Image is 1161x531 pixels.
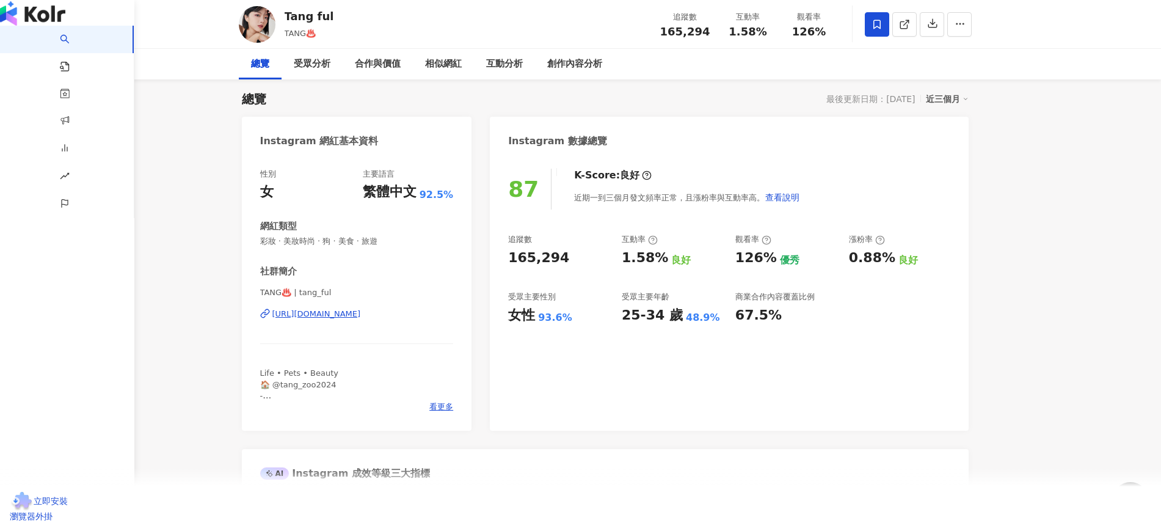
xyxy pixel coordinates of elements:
span: 看更多 [429,401,453,412]
div: 優秀 [780,254,799,267]
div: 87 [508,177,539,202]
span: 查看說明 [765,192,799,202]
div: 觀看率 [735,234,771,245]
div: 良好 [671,254,691,267]
div: 商業合作內容覆蓋比例 [735,291,815,302]
div: 126% [735,249,777,268]
span: rise [60,164,70,191]
div: 良好 [898,254,918,267]
div: 93.6% [538,311,572,324]
div: 創作內容分析 [547,57,602,71]
div: 近期一到三個月發文頻率正常，且漲粉率與互動率高。 [574,185,800,210]
div: 最後更新日期：[DATE] [826,94,915,104]
a: search [60,26,84,73]
div: 漲粉率 [849,234,885,245]
span: 1.58% [729,26,766,38]
span: 彩妝 · 美妝時尚 · 狗 · 美食 · 旅遊 [260,236,454,247]
div: Instagram 網紅基本資料 [260,134,379,148]
div: 25-34 歲 [622,306,683,325]
div: Instagram 數據總覽 [508,134,607,148]
div: 追蹤數 [508,234,532,245]
div: 受眾主要性別 [508,291,556,302]
div: 0.88% [849,249,895,268]
span: 126% [792,26,826,38]
a: [URL][DOMAIN_NAME] [260,309,454,320]
div: 性別 [260,169,276,180]
div: [URL][DOMAIN_NAME] [272,309,361,320]
div: 近三個月 [926,91,969,107]
div: Tang ful [285,9,334,24]
div: 受眾分析 [294,57,330,71]
span: TANG♨️ [285,29,316,38]
div: 1.58% [622,249,668,268]
span: Life • Pets • Beauty 🏠 @tang_zoo2024 - Youtube/小紅書/TikTok mail：[EMAIL_ADDRESS][DOMAIN_NAME] 合作請來信... [260,368,424,455]
div: 繁體中文 [363,183,417,202]
div: 主要語言 [363,169,395,180]
div: 總覽 [242,90,266,108]
div: 網紅類型 [260,220,297,233]
div: 67.5% [735,306,782,325]
span: 立即安裝 瀏覽器外掛 [10,496,68,521]
button: 查看說明 [765,185,800,210]
div: 48.9% [686,311,720,324]
span: TANG♨️ | tang_ful [260,287,454,298]
div: 相似網紅 [425,57,462,71]
div: 總覽 [251,57,269,71]
img: chrome extension [10,492,34,511]
span: 92.5% [420,188,454,202]
div: 女 [260,183,274,202]
div: 165,294 [508,249,569,268]
img: KOL Avatar [239,6,275,43]
div: 互動分析 [486,57,523,71]
span: 165,294 [660,25,710,38]
div: 互動率 [622,234,658,245]
div: 追蹤數 [660,11,710,23]
div: 受眾主要年齡 [622,291,669,302]
div: 女性 [508,306,535,325]
div: 良好 [620,169,639,182]
div: 互動率 [725,11,771,23]
div: 社群簡介 [260,265,297,278]
a: chrome extension立即安裝 瀏覽器外掛 [10,492,1151,521]
div: 合作與價值 [355,57,401,71]
div: 觀看率 [786,11,832,23]
div: K-Score : [574,169,652,182]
